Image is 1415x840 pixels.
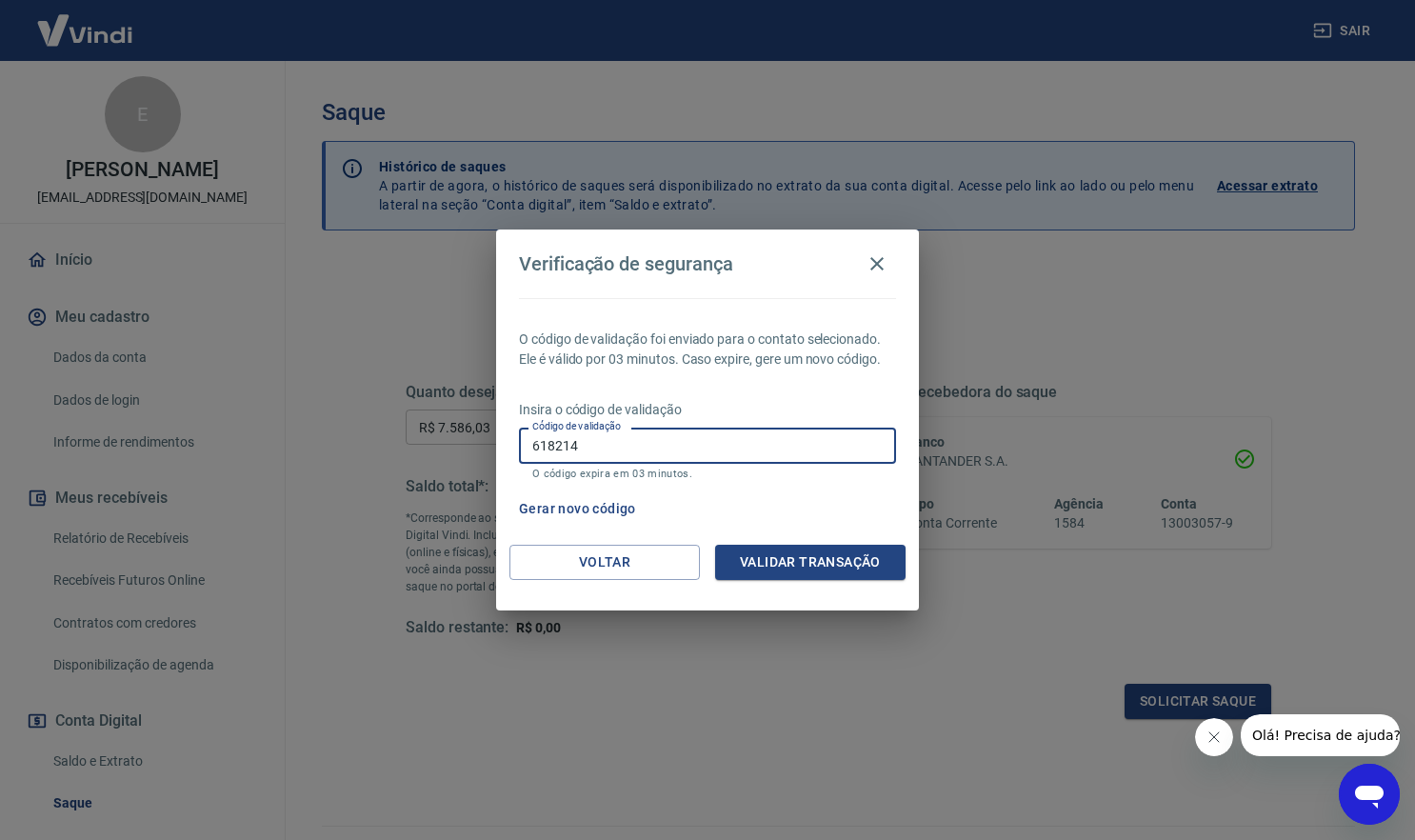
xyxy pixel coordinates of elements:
iframe: Mensagem da empresa [1241,714,1400,756]
button: Validar transação [715,545,906,580]
h4: Verificação de segurança [519,252,733,275]
iframe: Fechar mensagem [1195,718,1233,756]
p: Insira o código de validação [519,400,896,420]
p: O código de validação foi enviado para o contato selecionado. Ele é válido por 03 minutos. Caso e... [519,330,896,370]
label: Código de validação [532,419,621,433]
iframe: Botão para abrir a janela de mensagens [1339,764,1400,825]
button: Gerar novo código [511,491,644,527]
p: O código expira em 03 minutos. [532,468,883,480]
span: Olá! Precisa de ajuda? [11,13,160,29]
button: Voltar [509,545,700,580]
